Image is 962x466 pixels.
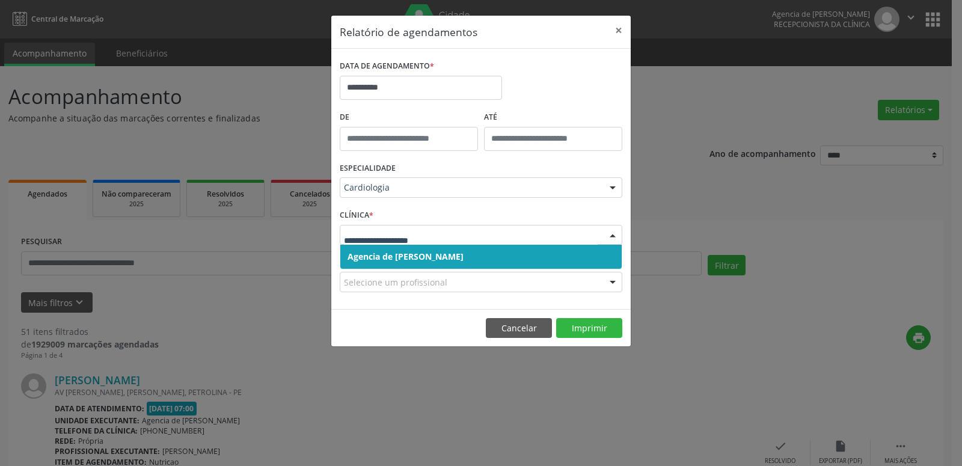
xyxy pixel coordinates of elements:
[340,206,373,225] label: CLÍNICA
[340,159,396,178] label: ESPECIALIDADE
[556,318,622,339] button: Imprimir
[344,276,447,289] span: Selecione um profissional
[344,182,598,194] span: Cardiologia
[348,251,464,262] span: Agencia de [PERSON_NAME]
[607,16,631,45] button: Close
[340,108,478,127] label: De
[484,108,622,127] label: ATÉ
[340,24,477,40] h5: Relatório de agendamentos
[486,318,552,339] button: Cancelar
[340,57,434,76] label: DATA DE AGENDAMENTO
